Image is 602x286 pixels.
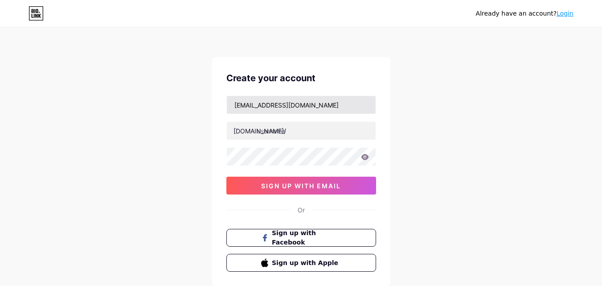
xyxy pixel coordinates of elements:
span: Sign up with Facebook [272,228,341,247]
button: Sign up with Apple [226,254,376,272]
div: Create your account [226,71,376,85]
div: Or [298,205,305,215]
div: [DOMAIN_NAME]/ [233,126,286,136]
input: Email [227,96,376,114]
div: Already have an account? [476,9,573,18]
input: username [227,122,376,140]
button: sign up with email [226,177,376,195]
button: Sign up with Facebook [226,229,376,247]
a: Login [557,10,573,17]
span: sign up with email [261,182,341,190]
span: Sign up with Apple [272,258,341,268]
